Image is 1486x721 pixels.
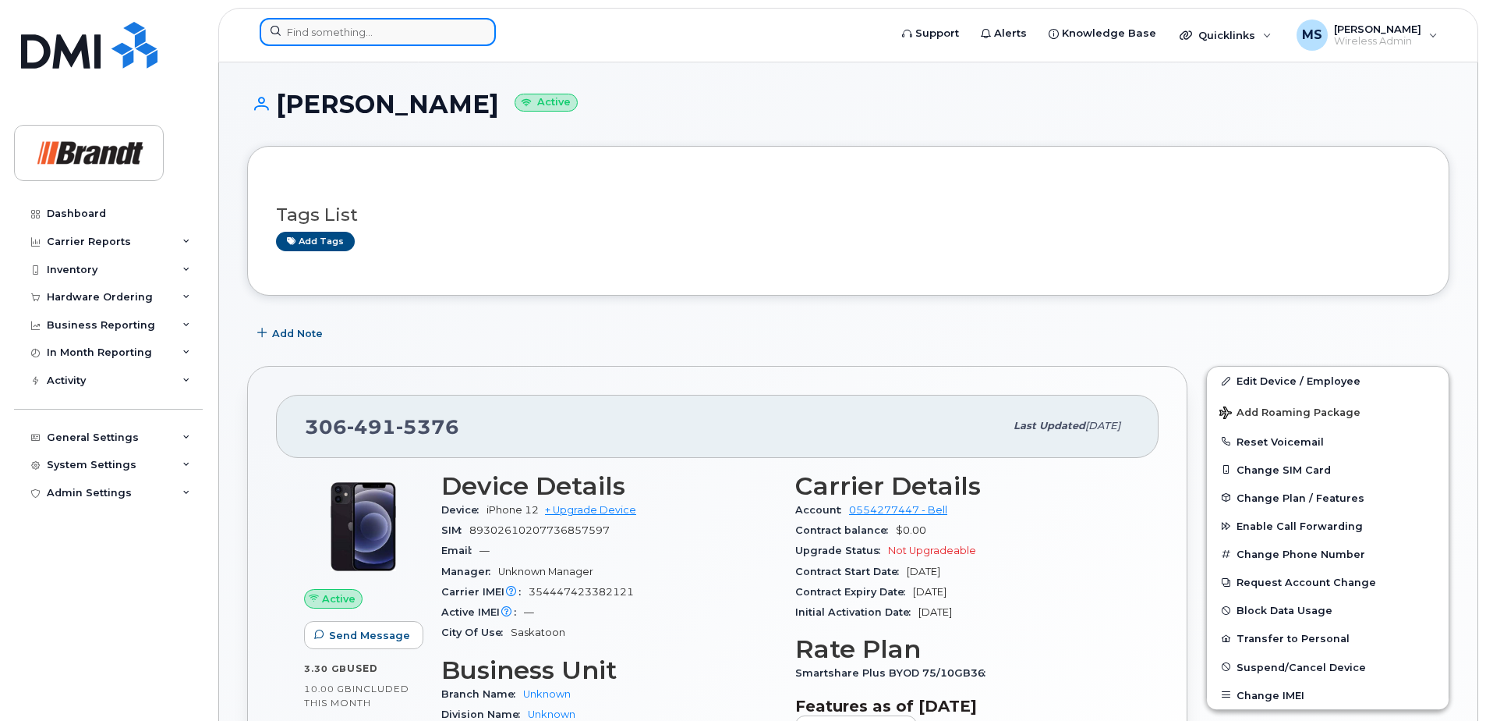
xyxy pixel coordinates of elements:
span: used [347,662,378,674]
span: 306 [305,415,459,439]
span: 354447423382121 [529,586,634,598]
a: Unknown [523,688,571,700]
span: Active [322,591,356,606]
span: Send Message [329,628,410,643]
span: Carrier IMEI [441,586,529,598]
span: [DATE] [918,606,952,618]
span: Add Roaming Package [1219,407,1360,421]
span: — [524,606,534,618]
span: Division Name [441,709,528,720]
span: Saskatoon [511,627,565,638]
button: Change IMEI [1207,681,1449,709]
span: SIM [441,524,469,536]
span: Not Upgradeable [888,545,976,556]
span: Upgrade Status [795,545,888,556]
h1: [PERSON_NAME] [247,91,1449,118]
span: 491 [347,415,396,439]
button: Send Message [304,621,423,649]
button: Enable Call Forwarding [1207,512,1449,540]
span: Suspend/Cancel Device [1237,661,1366,673]
span: [DATE] [1085,420,1120,432]
button: Change Plan / Features [1207,484,1449,512]
a: Add tags [276,232,355,251]
button: Change Phone Number [1207,540,1449,568]
span: [DATE] [907,566,940,577]
span: Active IMEI [441,606,524,618]
button: Request Account Change [1207,568,1449,596]
button: Block Data Usage [1207,596,1449,624]
span: $0.00 [896,524,926,536]
span: Contract Expiry Date [795,586,913,598]
span: 10.00 GB [304,684,352,694]
h3: Features as of [DATE] [795,697,1130,716]
button: Transfer to Personal [1207,624,1449,652]
button: Add Roaming Package [1207,396,1449,428]
button: Reset Voicemail [1207,428,1449,456]
span: Contract balance [795,524,896,536]
span: included this month [304,683,409,709]
h3: Carrier Details [795,472,1130,500]
span: Contract Start Date [795,566,907,577]
h3: Device Details [441,472,777,500]
span: Unknown Manager [498,566,593,577]
span: Last updated [1014,420,1085,432]
small: Active [515,94,578,112]
h3: Tags List [276,205,1421,225]
span: Enable Call Forwarding [1237,520,1363,532]
span: 3.30 GB [304,663,347,674]
img: iPhone_12.jpg [317,480,410,574]
button: Suspend/Cancel Device [1207,653,1449,681]
span: — [479,545,490,556]
span: 5376 [396,415,459,439]
a: 0554277447 - Bell [849,504,947,516]
span: iPhone 12 [486,504,539,516]
span: Branch Name [441,688,523,700]
a: Edit Device / Employee [1207,367,1449,395]
span: Account [795,504,849,516]
button: Add Note [247,319,336,347]
span: Add Note [272,326,323,341]
a: + Upgrade Device [545,504,636,516]
span: Manager [441,566,498,577]
span: Initial Activation Date [795,606,918,618]
h3: Rate Plan [795,635,1130,663]
span: Change Plan / Features [1237,492,1364,503]
a: Unknown [528,709,575,720]
span: [DATE] [913,586,946,598]
span: City Of Use [441,627,511,638]
span: Email [441,545,479,556]
span: 89302610207736857597 [469,524,610,536]
span: Smartshare Plus BYOD 75/10GB36 [795,667,993,679]
button: Change SIM Card [1207,456,1449,484]
h3: Business Unit [441,656,777,684]
span: Device [441,504,486,516]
